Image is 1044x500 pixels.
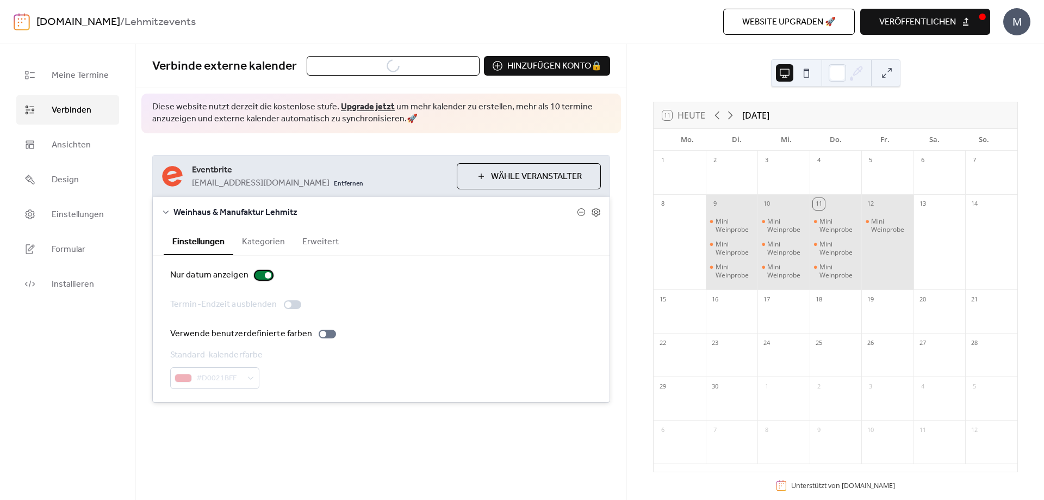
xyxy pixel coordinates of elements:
div: Standard-kalenderfarbe [170,349,263,362]
div: 10 [865,424,877,436]
div: 8 [761,424,773,436]
button: Erweitert [294,227,347,254]
div: Sa. [910,129,959,151]
a: Design [16,165,119,194]
div: 1 [657,155,669,166]
div: Fr. [860,129,910,151]
div: Mini Weinprobe [716,263,754,280]
div: 30 [709,380,721,392]
span: Weinhaus & Manufaktur Lehmitz [173,206,577,219]
div: 5 [968,380,980,392]
div: Mini Weinprobe [767,240,805,257]
span: Diese website nutzt derzeit die kostenlose stufe. um mehr kalender zu erstellen, mehr als 10 term... [152,101,610,126]
div: 7 [709,424,721,436]
div: 20 [917,293,929,305]
div: 3 [865,380,877,392]
div: Mini Weinprobe [716,240,754,257]
div: 9 [709,198,721,210]
button: Website upgraden 🚀 [723,9,855,35]
div: 7 [968,155,980,166]
div: 27 [917,337,929,349]
div: Mini Weinprobe [871,217,909,234]
a: Installieren [16,269,119,299]
div: 11 [917,424,929,436]
div: 9 [813,424,825,436]
div: Termin-Endzeit ausblenden [170,298,277,311]
div: 1 [761,380,773,392]
div: 26 [865,337,877,349]
div: 2 [709,155,721,166]
div: Mini Weinprobe [757,240,810,257]
a: Ansichten [16,130,119,159]
div: Mini Weinprobe [810,217,862,234]
div: 8 [657,198,669,210]
div: [DATE] [742,109,769,122]
div: Do. [811,129,860,151]
div: 12 [865,198,877,210]
div: 17 [761,293,773,305]
span: Installieren [52,278,94,291]
a: Upgrade jetzt [341,98,395,115]
div: Mini Weinprobe [810,263,862,280]
b: Lehmitzevents [125,12,196,33]
div: 13 [917,198,929,210]
img: logo [14,13,30,30]
span: Ansichten [52,139,91,152]
div: Mini Weinprobe [706,263,758,280]
div: 22 [657,337,669,349]
button: Wähle Veranstalter [457,163,601,189]
div: Mini Weinprobe [767,263,805,280]
div: 16 [709,293,721,305]
div: 5 [865,155,877,166]
div: 18 [813,293,825,305]
span: Wähle Veranstalter [491,170,582,183]
a: [DOMAIN_NAME] [36,12,120,33]
div: Mi. [761,129,811,151]
div: Verwende benutzerdefinierte farben [170,328,312,341]
span: Website upgraden 🚀 [742,16,836,29]
div: 4 [813,155,825,166]
span: Verbinde externe kalender [152,54,297,78]
span: Meine Termine [52,69,109,82]
div: 10 [761,198,773,210]
b: / [120,12,125,33]
div: Mini Weinprobe [706,217,758,234]
div: Mini Weinprobe [706,240,758,257]
div: Mo. [662,129,712,151]
span: Eventbrite [192,164,448,177]
div: 15 [657,293,669,305]
span: Formular [52,243,85,256]
span: [EMAIL_ADDRESS][DOMAIN_NAME] [192,177,330,190]
a: Einstellungen [16,200,119,229]
div: 4 [917,380,929,392]
div: Mini Weinprobe [819,240,857,257]
button: veröffentlichen [860,9,990,35]
img: eventbrite [161,165,183,187]
div: 6 [657,424,669,436]
div: 19 [865,293,877,305]
a: Meine Termine [16,60,119,90]
div: Mini Weinprobe [716,217,754,234]
div: M [1003,8,1030,35]
div: 14 [968,198,980,210]
div: 11 [813,198,825,210]
div: 6 [917,155,929,166]
a: Formular [16,234,119,264]
div: 3 [761,155,773,166]
div: Mini Weinprobe [861,217,913,234]
a: [DOMAIN_NAME] [842,481,895,490]
div: 2 [813,380,825,392]
div: So. [959,129,1009,151]
a: Verbinden [16,95,119,125]
span: Verbinden [52,104,91,117]
span: veröffentlichen [879,16,956,29]
div: Mini Weinprobe [819,263,857,280]
div: 12 [968,424,980,436]
div: 25 [813,337,825,349]
div: Mini Weinprobe [810,240,862,257]
button: Kategorien [233,227,294,254]
div: Mini Weinprobe [819,217,857,234]
div: Unterstützt von [791,481,895,490]
div: 24 [761,337,773,349]
div: 23 [709,337,721,349]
